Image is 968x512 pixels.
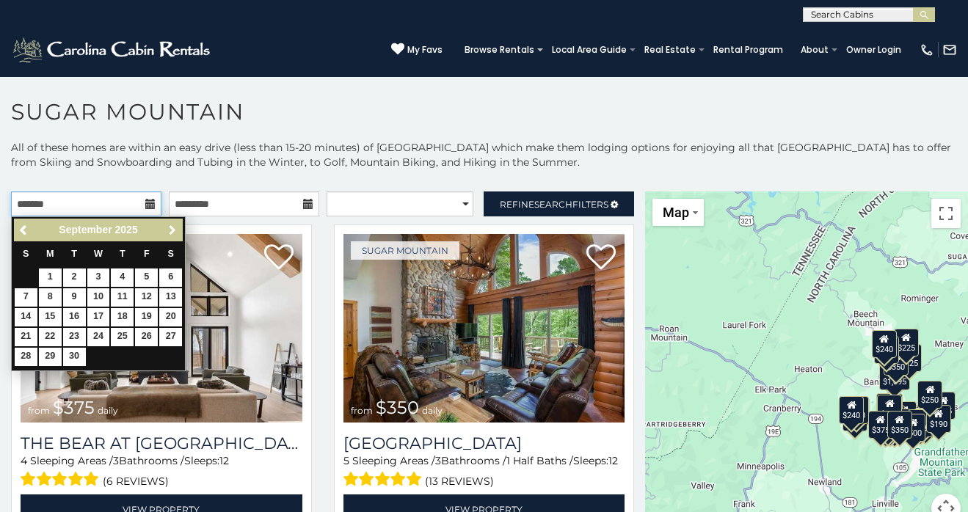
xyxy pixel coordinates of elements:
[87,308,110,326] a: 17
[11,35,214,65] img: White-1-2.png
[376,397,419,418] span: $350
[159,268,182,287] a: 6
[425,472,494,491] span: (13 reviews)
[21,434,302,453] a: The Bear At [GEOGRAPHIC_DATA]
[931,199,961,228] button: Toggle fullscreen view
[534,199,572,210] span: Search
[879,362,910,390] div: $1,095
[15,348,37,366] a: 28
[435,454,441,467] span: 3
[586,243,616,274] a: Add to favorites
[15,328,37,346] a: 21
[343,454,349,467] span: 5
[898,344,922,372] div: $125
[103,472,169,491] span: (6 reviews)
[98,405,118,416] span: daily
[484,191,634,216] a: RefineSearchFilters
[942,43,957,57] img: mail-regular-white.png
[63,328,86,346] a: 23
[931,392,956,420] div: $155
[343,234,625,423] a: Grouse Moor Lodge from $350 daily
[113,454,119,467] span: 3
[15,288,37,307] a: 7
[909,409,934,437] div: $195
[422,405,443,416] span: daily
[219,454,229,467] span: 12
[706,40,790,60] a: Rental Program
[407,43,443,56] span: My Favs
[608,454,618,467] span: 12
[87,328,110,346] a: 24
[506,454,573,467] span: 1 Half Baths /
[351,241,459,260] a: Sugar Mountain
[920,43,934,57] img: phone-regular-white.png
[877,395,902,423] div: $300
[343,434,625,453] a: [GEOGRAPHIC_DATA]
[351,405,373,416] span: from
[500,199,608,210] span: Refine Filters
[135,268,158,287] a: 5
[111,328,134,346] a: 25
[901,414,926,442] div: $500
[877,393,902,421] div: $190
[59,224,112,235] span: September
[793,40,836,60] a: About
[18,224,30,236] span: Previous
[135,308,158,326] a: 19
[926,405,951,433] div: $190
[21,434,302,453] h3: The Bear At Sugar Mountain
[63,268,86,287] a: 2
[135,328,158,346] a: 26
[892,401,917,429] div: $200
[917,381,942,409] div: $250
[39,328,62,346] a: 22
[39,348,62,366] a: 29
[39,268,62,287] a: 1
[94,249,103,259] span: Wednesday
[159,308,182,326] a: 20
[111,268,134,287] a: 4
[887,411,912,439] div: $350
[21,453,302,491] div: Sleeping Areas / Bathrooms / Sleeps:
[15,221,34,239] a: Previous
[15,308,37,326] a: 14
[111,308,134,326] a: 18
[391,43,443,57] a: My Favs
[159,328,182,346] a: 27
[457,40,542,60] a: Browse Rentals
[63,308,86,326] a: 16
[87,288,110,307] a: 10
[637,40,703,60] a: Real Estate
[163,221,181,239] a: Next
[39,308,62,326] a: 15
[28,405,50,416] span: from
[343,434,625,453] h3: Grouse Moor Lodge
[87,268,110,287] a: 3
[144,249,150,259] span: Friday
[63,348,86,366] a: 30
[839,396,864,424] div: $240
[159,288,182,307] a: 13
[63,288,86,307] a: 9
[71,249,77,259] span: Tuesday
[53,397,95,418] span: $375
[839,40,909,60] a: Owner Login
[135,288,158,307] a: 12
[21,454,27,467] span: 4
[111,288,134,307] a: 11
[545,40,634,60] a: Local Area Guide
[343,453,625,491] div: Sleeping Areas / Bathrooms / Sleeps:
[115,224,138,235] span: 2025
[167,224,178,236] span: Next
[652,199,704,226] button: Change map style
[264,243,294,274] a: Add to favorites
[894,329,919,356] div: $225
[868,411,893,439] div: $375
[46,249,54,259] span: Monday
[23,249,29,259] span: Sunday
[120,249,125,259] span: Thursday
[872,330,897,358] div: $240
[343,234,625,423] img: Grouse Moor Lodge
[168,249,174,259] span: Saturday
[39,288,62,307] a: 8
